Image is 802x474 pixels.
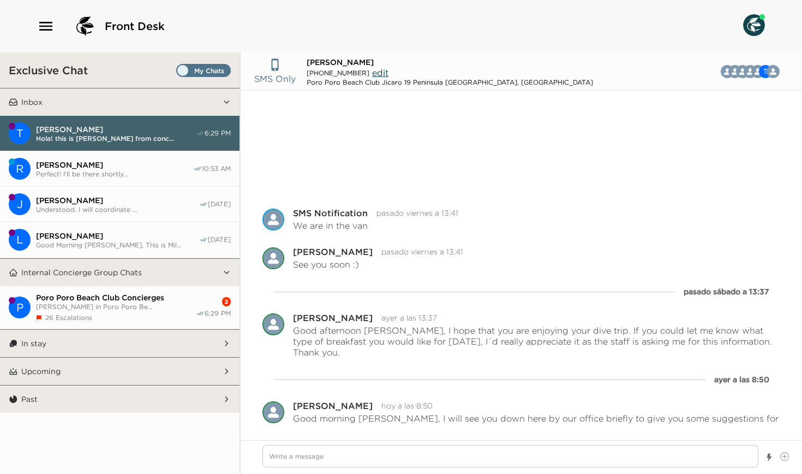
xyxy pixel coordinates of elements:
[45,313,92,322] span: 26 Escalations
[36,205,199,214] span: Understood. I will coordinate ...
[36,170,193,178] span: Perfect! I'll be there shortly...
[262,209,284,230] div: SMS Notification
[208,200,231,209] span: [DATE]
[9,297,31,318] div: Poro Poro Beach Club
[21,97,43,107] p: Inbox
[714,374,769,385] div: ayer a las 8:50
[18,88,223,116] button: Inbox
[381,401,433,411] time: 2025-08-31T14:50:28.805Z
[293,247,373,256] div: [PERSON_NAME]
[307,78,593,86] div: Poro Poro Beach Club Jicaro 19 Peninsula [GEOGRAPHIC_DATA], [GEOGRAPHIC_DATA]
[262,247,284,269] div: Elisa Viellard
[293,325,780,358] p: Good afternoon [PERSON_NAME], I hope that you are enjoying your dive trip. If you could let me kn...
[9,297,31,318] div: P
[262,401,284,423] img: M
[36,195,199,205] span: [PERSON_NAME]
[262,313,284,335] div: Mario Fallas
[222,297,231,306] div: 2
[36,160,193,170] span: [PERSON_NAME]
[293,413,780,435] p: Good morning [PERSON_NAME], I will see you down here by our office briefly to give you some sugge...
[9,158,31,180] div: R
[72,13,98,39] img: logo
[293,259,359,270] p: See you soon :)
[176,64,231,77] label: Set all destinations
[208,235,231,244] span: [DATE]
[36,293,196,303] span: Poro Poro Beach Club Concierges
[307,57,374,67] span: [PERSON_NAME]
[293,401,373,410] div: [PERSON_NAME]
[105,19,165,34] span: Front Desk
[9,122,31,144] div: T
[9,63,88,77] h3: Exclusive Chat
[738,61,788,82] button: MTEMKTV
[307,69,369,77] span: [PHONE_NUMBER]
[293,220,368,231] p: We are in the van
[381,313,437,323] time: 2025-08-30T19:37:44.418Z
[205,129,231,138] span: 6:29 PM
[9,122,31,144] div: Tony McCLinton
[21,339,46,348] p: In stay
[9,193,31,215] div: J
[18,259,223,286] button: Internal Concierge Group Chats
[36,231,199,241] span: [PERSON_NAME]
[18,358,223,385] button: Upcoming
[765,448,773,467] button: Show templates
[205,309,231,318] span: 6:29 PM
[376,208,458,218] time: 2025-08-29T19:41:03.835Z
[18,386,223,413] button: Past
[262,247,284,269] img: E
[372,67,388,78] span: edit
[9,229,31,251] div: L
[262,313,284,335] img: M
[36,134,196,143] span: Hola! this is [PERSON_NAME] from conc...
[743,14,765,36] img: User
[9,158,31,180] div: Rachel Nemeth
[262,209,284,230] img: S
[254,72,296,85] p: SMS Only
[9,193,31,215] div: Jessica Kartzinel
[21,268,142,277] p: Internal Concierge Group Chats
[36,241,199,249] span: Good Morning [PERSON_NAME], This is Mil...
[9,229,31,251] div: Leah Teichholtz
[21,366,61,376] p: Upcoming
[684,286,769,297] div: pasado sábado a 13:37
[202,164,231,173] span: 10:53 AM
[262,445,758,467] textarea: Write a message
[36,303,196,311] span: [PERSON_NAME] in Poro Poro Be...
[293,313,373,322] div: [PERSON_NAME]
[262,401,284,423] div: Mario Fallas
[381,247,463,257] time: 2025-08-29T19:41:18.880Z
[36,125,196,134] span: [PERSON_NAME]
[767,65,780,78] img: M
[21,394,38,404] p: Past
[767,65,780,78] div: Mario Fallas
[293,209,368,217] div: SMS Notification
[18,330,223,357] button: In stay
